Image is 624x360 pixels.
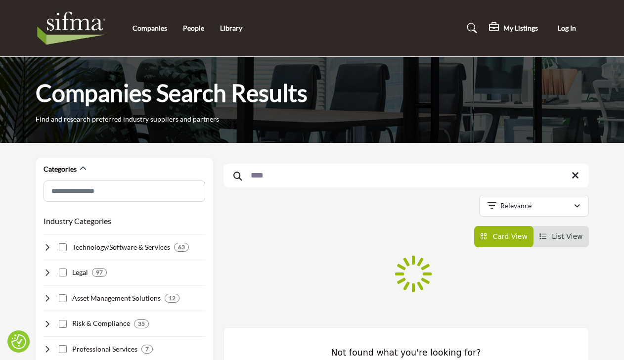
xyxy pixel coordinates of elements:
span: Card View [492,232,527,240]
input: Select Professional Services checkbox [59,345,67,353]
b: 35 [138,320,145,327]
h2: Categories [44,164,77,174]
div: 97 Results For Legal [92,268,107,277]
input: Select Asset Management Solutions checkbox [59,294,67,302]
b: 63 [178,244,185,251]
b: 12 [169,295,176,302]
li: Card View [474,226,534,247]
img: Revisit consent button [11,334,26,349]
input: Search Keyword [223,164,589,187]
button: Industry Categories [44,215,111,227]
a: Search [457,20,484,36]
img: Site Logo [36,8,112,48]
button: Log In [545,19,589,38]
span: Log In [558,24,576,32]
h4: Legal: Providing legal advice, compliance support, and litigation services to securities industry... [72,268,88,277]
input: Select Risk & Compliance checkbox [59,320,67,328]
a: View List [539,232,583,240]
input: Select Technology/Software & Services checkbox [59,243,67,251]
input: Select Legal checkbox [59,269,67,276]
p: Find and research preferred industry suppliers and partners [36,114,219,124]
b: 97 [96,269,103,276]
div: 35 Results For Risk & Compliance [134,319,149,328]
h4: Risk & Compliance: Helping securities industry firms manage risk, ensure compliance, and prevent ... [72,318,130,328]
h3: Not found what you're looking for? [244,348,569,358]
h4: Technology/Software & Services: Developing and implementing technology solutions to support secur... [72,242,170,252]
a: People [183,24,204,32]
div: My Listings [489,22,538,34]
h4: Asset Management Solutions: Offering investment strategies, portfolio management, and performance... [72,293,161,303]
span: List View [552,232,582,240]
div: 12 Results For Asset Management Solutions [165,294,179,303]
button: Relevance [479,195,589,217]
a: Companies [133,24,167,32]
a: Library [220,24,242,32]
input: Search Category [44,180,205,202]
b: 7 [145,346,149,353]
p: Relevance [500,201,532,211]
h5: My Listings [503,24,538,33]
button: Consent Preferences [11,334,26,349]
div: 63 Results For Technology/Software & Services [174,243,189,252]
div: 7 Results For Professional Services [141,345,153,354]
h1: Companies Search Results [36,78,308,108]
h4: Professional Services: Delivering staffing, training, and outsourcing services to support securit... [72,344,137,354]
a: View Card [480,232,528,240]
li: List View [534,226,589,247]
